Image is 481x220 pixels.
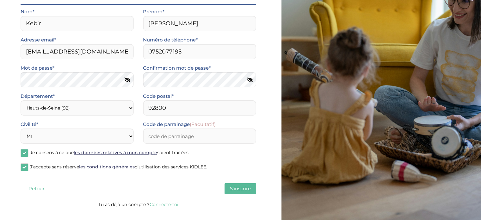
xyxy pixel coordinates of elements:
[21,64,54,72] label: Mot de passe*
[143,64,211,72] label: Confirmation mot de passe*
[79,164,135,170] a: les conditions générales
[150,202,178,207] a: Connecte-toi
[74,150,157,155] a: les données relatives à mon compte
[21,120,38,129] label: Civilité*
[21,183,52,194] button: Retour
[143,129,256,144] input: code de parrainage
[225,183,256,194] button: S'inscrire
[190,121,216,127] span: (Facultatif)
[143,8,164,16] label: Prénom*
[21,92,55,100] label: Département*
[143,92,174,100] label: Code postal*
[230,185,251,192] span: S'inscrire
[21,16,133,31] input: Nom
[21,200,256,209] p: Tu as déjà un compte ?
[143,44,256,59] input: Numero de telephone
[143,100,256,116] input: Code postal
[143,16,256,31] input: Prénom
[143,120,216,129] label: Code de parrainage
[21,44,133,59] input: Email
[30,164,207,170] span: J’accepte sans réserve d’utilisation des services KIDLEE.
[143,36,198,44] label: Numéro de téléphone*
[30,150,189,155] span: Je consens à ce que soient traitées.
[21,36,56,44] label: Adresse email*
